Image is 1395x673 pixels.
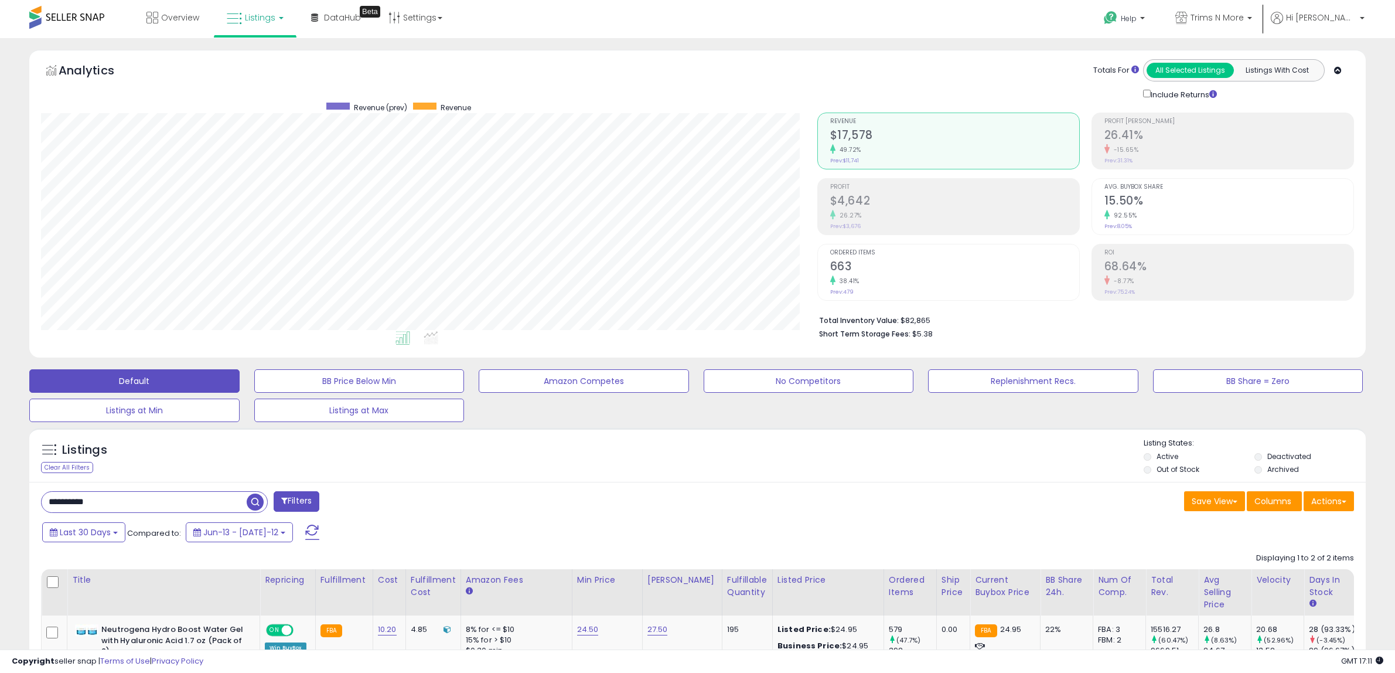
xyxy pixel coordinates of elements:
div: Include Returns [1134,87,1231,101]
div: Fulfillment [320,574,368,586]
span: Trims N More [1191,12,1244,23]
button: BB Price Below Min [254,369,465,393]
button: Listings With Cost [1233,63,1321,78]
button: BB Share = Zero [1153,369,1363,393]
span: Hi [PERSON_NAME] [1286,12,1356,23]
small: 38.41% [835,277,859,285]
span: Jun-13 - [DATE]-12 [203,526,278,538]
div: 579 [889,624,936,635]
small: 49.72% [835,145,861,154]
div: Days In Stock [1309,574,1352,599]
b: Listed Price: [777,624,831,635]
a: 24.50 [577,624,599,635]
div: 0.00 [942,624,961,635]
b: Short Term Storage Fees: [819,329,910,339]
span: OFF [292,626,311,635]
li: $82,865 [819,312,1345,327]
span: Columns [1254,495,1291,507]
div: Cost [378,574,401,586]
div: seller snap | | [12,656,203,667]
h2: 26.41% [1104,128,1353,144]
small: Prev: 75.24% [1104,288,1135,295]
div: 28 (93.33%) [1309,624,1356,635]
a: Help [1094,2,1157,38]
span: Avg. Buybox Share [1104,184,1353,191]
div: Ship Price [942,574,965,599]
button: No Competitors [704,369,914,393]
span: ON [267,626,282,635]
small: Amazon Fees. [466,586,473,597]
button: Actions [1304,491,1354,511]
small: (-3.45%) [1316,635,1345,645]
b: Total Inventory Value: [819,315,899,325]
small: (47.7%) [896,635,920,645]
small: (60.47%) [1158,635,1188,645]
small: Days In Stock. [1309,599,1316,609]
div: Avg Selling Price [1203,574,1246,611]
button: Columns [1247,491,1302,511]
div: Clear All Filters [41,462,93,473]
a: Privacy Policy [152,655,203,667]
div: Title [72,574,255,586]
a: 27.50 [647,624,668,635]
h2: 68.64% [1104,260,1353,276]
span: 2025-08-12 17:11 GMT [1341,655,1383,667]
span: ROI [1104,250,1353,256]
div: Win BuyBox [265,643,306,653]
b: Neutrogena Hydro Boost Water Gel with Hyaluronic Acid 1.7 oz (Pack of 2) [101,624,244,660]
p: Listing States: [1144,438,1366,449]
small: 26.27% [835,211,862,220]
div: Min Price [577,574,637,586]
span: Ordered Items [830,250,1079,256]
i: Get Help [1103,11,1118,25]
div: $0.30 min [466,645,563,656]
small: -8.77% [1110,277,1134,285]
h2: $17,578 [830,128,1079,144]
span: Revenue (prev) [354,103,407,113]
h5: Listings [62,442,107,458]
div: Amazon Fees [466,574,567,586]
label: Archived [1267,464,1299,474]
small: FBA [320,624,342,637]
div: Velocity [1256,574,1299,586]
button: All Selected Listings [1147,63,1234,78]
h2: $4,642 [830,194,1079,210]
div: 20.68 [1256,624,1304,635]
h5: Analytics [59,62,137,81]
span: DataHub [324,12,361,23]
div: BB Share 24h. [1045,574,1088,599]
div: Num of Comp. [1098,574,1141,599]
span: $5.38 [912,328,933,339]
div: 9669.51 [1151,645,1198,656]
span: Help [1121,13,1137,23]
label: Out of Stock [1157,464,1199,474]
span: Profit [PERSON_NAME] [1104,118,1353,125]
small: Prev: 8.05% [1104,223,1132,230]
div: Listed Price [777,574,879,586]
small: Prev: 479 [830,288,854,295]
small: 92.55% [1110,211,1137,220]
label: Deactivated [1267,451,1311,461]
span: Overview [161,12,199,23]
div: 22% [1045,624,1084,635]
div: $24.95 [777,624,875,635]
div: 15% for > $10 [466,635,563,645]
button: Filters [274,491,319,512]
div: 4.85 [411,624,452,635]
img: 31dS53B4xaL._SL40_.jpg [75,624,98,636]
small: Prev: $3,676 [830,223,861,230]
small: (52.96%) [1264,635,1294,645]
a: Hi [PERSON_NAME] [1271,12,1365,38]
button: Amazon Competes [479,369,689,393]
a: 10.20 [378,624,397,635]
small: FBA [975,624,997,637]
button: Save View [1184,491,1245,511]
div: Displaying 1 to 2 of 2 items [1256,553,1354,564]
button: Listings at Max [254,399,465,422]
label: Active [1157,451,1178,461]
button: Default [29,369,240,393]
div: FBM: 2 [1098,635,1137,645]
span: Revenue [441,103,471,113]
div: Total Rev. [1151,574,1193,599]
strong: Copyright [12,655,54,667]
